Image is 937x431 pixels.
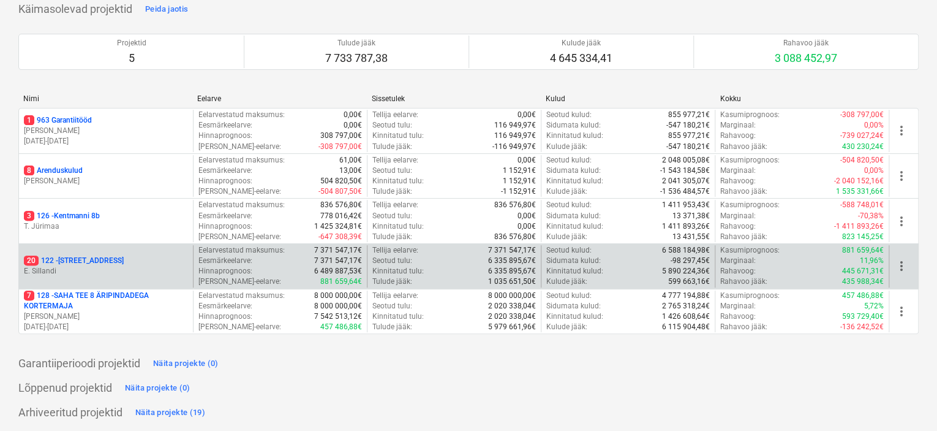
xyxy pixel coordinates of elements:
div: Näita projekte (0) [125,381,190,395]
p: Sidumata kulud : [546,166,601,176]
p: Tellija eelarve : [372,291,418,301]
p: 0,00% [864,166,884,176]
p: 778 016,42€ [320,211,362,221]
p: 6 335 895,67€ [488,266,536,277]
p: [PERSON_NAME]-eelarve : [198,232,281,242]
p: 0,00% [864,120,884,131]
p: Seotud kulud : [546,200,592,210]
p: Tulude jääk : [372,322,412,332]
p: 881 659,64€ [320,277,362,287]
p: Tulude jääk : [372,186,412,197]
p: [PERSON_NAME]-eelarve : [198,277,281,287]
span: 3 [24,211,34,221]
p: Marginaal : [720,256,756,266]
p: Marginaal : [720,166,756,176]
p: 0,00€ [517,211,536,221]
p: Tulude jääk : [372,142,412,152]
p: Kinnitatud tulu : [372,311,424,322]
p: Kasumiprognoos : [720,245,780,256]
p: Tulude jääk : [372,232,412,242]
p: Kulude jääk : [546,277,587,287]
p: -2 040 152,16€ [834,176,884,186]
p: Kulude jääk : [546,232,587,242]
p: 6 335 895,67€ [488,256,536,266]
p: Kinnitatud kulud : [546,131,603,141]
p: 836 576,80€ [494,200,536,210]
p: Hinnaprognoos : [198,131,252,141]
span: 8 [24,166,34,175]
p: Rahavoog : [720,221,756,232]
div: Sissetulek [372,94,536,103]
span: 7 [24,291,34,300]
p: Tellija eelarve : [372,200,418,210]
button: Näita projekte (0) [122,378,194,398]
p: 6 588 184,98€ [662,245,710,256]
p: 0,00€ [517,155,536,166]
p: Hinnaprognoos : [198,311,252,322]
p: Rahavoo jääk : [720,232,767,242]
p: Kinnitatud tulu : [372,266,424,277]
p: 4 777 194,88€ [662,291,710,301]
p: Tulude jääk : [372,277,412,287]
p: Tellija eelarve : [372,245,418,256]
p: 61,00€ [339,155,362,166]
p: 2 020 338,04€ [488,311,536,322]
p: 836 576,80€ [320,200,362,210]
p: -588 748,01€ [840,200,884,210]
p: Kulude jääk : [546,186,587,197]
p: 593 729,40€ [842,311,884,322]
p: 5 890 224,36€ [662,266,710,277]
p: Marginaal : [720,301,756,311]
p: [PERSON_NAME] [24,176,188,186]
p: 963 Garantiitööd [24,115,92,126]
p: Kinnitatud tulu : [372,131,424,141]
div: 7128 -SAHA TEE 8 ÄRIPINDADEGA KORTERMAJA[PERSON_NAME][DATE]-[DATE] [24,291,188,333]
p: Seotud kulud : [546,155,592,166]
div: Peida jaotis [145,2,188,17]
p: -504 820,50€ [840,155,884,166]
p: Kinnitatud kulud : [546,311,603,322]
p: 0,00€ [344,120,362,131]
p: 435 988,34€ [842,277,884,287]
p: 855 977,21€ [668,110,710,120]
p: [PERSON_NAME] [24,126,188,136]
div: 8Arenduskulud[PERSON_NAME] [24,166,188,186]
p: -547 180,21€ [666,120,710,131]
p: Garantiiperioodi projektid [18,356,140,371]
p: Kinnitatud kulud : [546,221,603,232]
p: Eesmärkeelarve : [198,120,252,131]
span: more_vert [894,304,909,319]
div: Kulud [546,94,710,103]
p: Eesmärkeelarve : [198,256,252,266]
p: 0,00€ [344,110,362,120]
p: Seotud tulu : [372,256,412,266]
span: more_vert [894,259,909,273]
p: Projektid [117,38,146,48]
p: 2 765 318,24€ [662,301,710,311]
div: Näita projekte (0) [153,357,219,371]
div: Nimi [23,94,187,103]
p: Seotud tulu : [372,211,412,221]
p: Rahavoog : [720,131,756,141]
p: Arenduskulud [24,166,83,176]
p: E. Sillandi [24,266,188,277]
p: 1 035 651,50€ [488,277,536,287]
p: -547 180,21€ [666,142,710,152]
p: 2 048 005,08€ [662,155,710,166]
p: Rahavoo jääk : [720,322,767,332]
p: -739 027,24€ [840,131,884,141]
p: [PERSON_NAME]-eelarve : [198,142,281,152]
p: 1 535 331,66€ [836,186,884,197]
p: 7 733 787,38 [325,51,388,66]
p: -504 807,50€ [318,186,362,197]
p: -1 543 184,58€ [660,166,710,176]
p: [DATE] - [DATE] [24,322,188,332]
p: Sidumata kulud : [546,211,601,221]
p: 3 088 452,97 [775,51,837,66]
p: 11,96% [860,256,884,266]
p: Arhiveeritud projektid [18,405,122,420]
p: Eesmärkeelarve : [198,301,252,311]
p: Rahavoo jääk : [720,186,767,197]
p: Seotud kulud : [546,110,592,120]
p: Käimasolevad projektid [18,2,132,17]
